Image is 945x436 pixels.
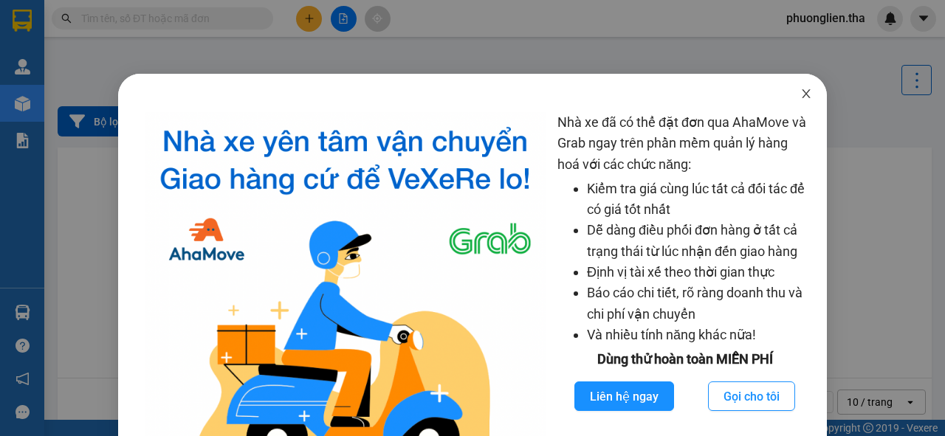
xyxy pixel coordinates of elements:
[786,74,827,115] button: Close
[587,283,812,325] li: Báo cáo chi tiết, rõ ràng doanh thu và chi phí vận chuyển
[724,387,780,406] span: Gọi cho tôi
[557,349,812,370] div: Dùng thử hoàn toàn MIỄN PHÍ
[590,387,659,406] span: Liên hệ ngay
[587,220,812,262] li: Dễ dàng điều phối đơn hàng ở tất cả trạng thái từ lúc nhận đến giao hàng
[587,325,812,345] li: Và nhiều tính năng khác nữa!
[587,262,812,283] li: Định vị tài xế theo thời gian thực
[574,381,674,411] button: Liên hệ ngay
[587,179,812,221] li: Kiểm tra giá cùng lúc tất cả đối tác để có giá tốt nhất
[708,381,795,411] button: Gọi cho tôi
[800,88,812,100] span: close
